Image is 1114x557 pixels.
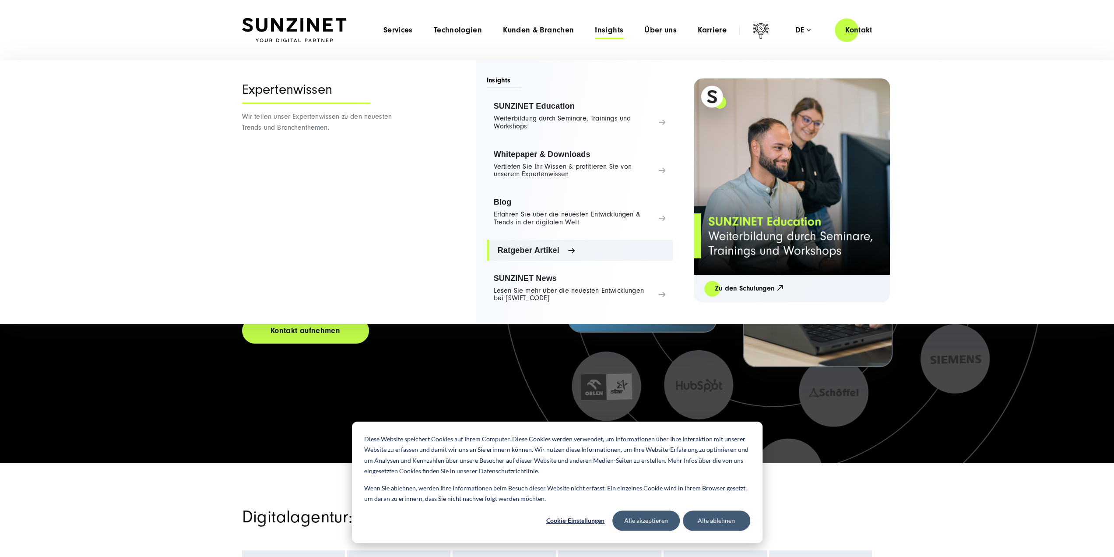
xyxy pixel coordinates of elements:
div: Expertenwissen [242,82,370,104]
a: SUNZINET News Lesen Sie mehr über die neuesten Entwicklungen bei [SWIFT_CODE] [487,268,673,309]
img: SUNZINET Full Service Digital Agentur [242,18,346,43]
a: Über uns [644,26,677,35]
a: Zu den Schulungen 🡥 [704,284,794,294]
h2: Digitalagentur: Unsere Services [242,507,658,528]
button: Alle akzeptieren [612,511,680,531]
a: Whitepaper & Downloads Vertiefen Sie Ihr Wissen & profitieren Sie von unserem Expertenwissen [487,144,673,185]
a: Kunden & Branchen [503,26,574,35]
div: de [795,26,811,35]
a: Ratgeber Artikel [487,240,673,261]
button: Alle ablehnen [683,511,750,531]
a: SUNZINET Education Weiterbildung durch Seminare, Trainings und Workshops [487,96,673,137]
a: Insights [595,26,623,35]
p: Wenn Sie ablehnen, werden Ihre Informationen beim Besuch dieser Website nicht erfasst. Ein einzel... [364,483,750,504]
a: Technologien [434,26,482,35]
a: Kontakt [835,18,883,43]
a: Karriere [698,26,727,35]
p: Diese Website speichert Cookies auf Ihrem Computer. Diese Cookies werden verwendet, um Informatio... [364,434,750,477]
span: Ratgeber Artikel [498,246,666,255]
span: Insights [487,75,521,88]
img: Full service Digitalagentur SUNZINET - SUNZINET Education [694,78,890,275]
a: Blog Erfahren Sie über die neuesten Entwicklungen & Trends in der digitalen Welt [487,192,673,233]
div: Wir teilen unser Expertenwissen zu den neuesten Trends und Branchenthemen. [242,60,406,324]
div: Cookie banner [352,422,763,543]
a: Services [383,26,413,35]
a: Kontakt aufnehmen [242,318,369,344]
button: Cookie-Einstellungen [542,511,609,531]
